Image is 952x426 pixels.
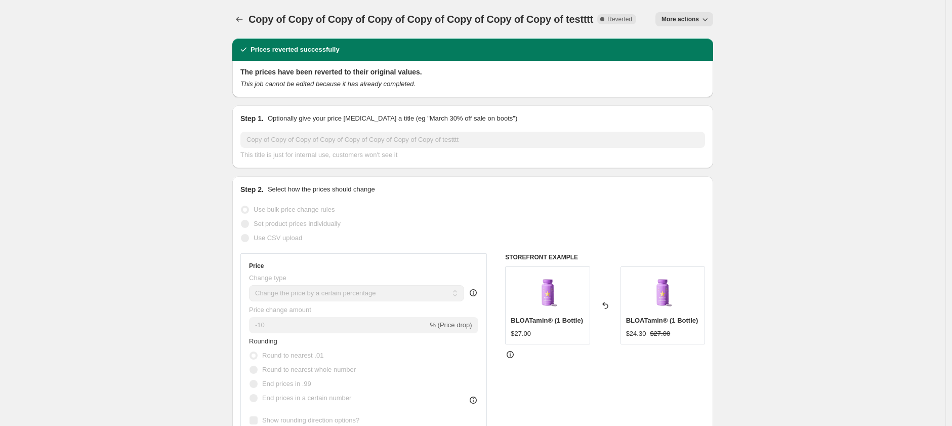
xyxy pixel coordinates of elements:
[430,321,472,329] span: % (Price drop)
[262,352,323,359] span: Round to nearest .01
[249,14,593,25] span: Copy of Copy of Copy of Copy of Copy of Copy of Copy of Copy of testttt
[251,45,340,55] h2: Prices reverted successfully
[607,15,632,23] span: Reverted
[262,380,311,388] span: End prices in .99
[262,394,351,402] span: End prices in a certain number
[249,262,264,270] h3: Price
[254,234,302,242] span: Use CSV upload
[240,132,705,148] input: 30% off holiday sale
[650,330,670,337] span: $27.00
[249,317,428,333] input: -15
[626,330,646,337] span: $24.30
[240,113,264,124] h2: Step 1.
[232,12,246,26] button: Price change jobs
[254,206,335,213] span: Use bulk price change rules
[254,220,341,227] span: Set product prices individually
[268,113,517,124] p: Optionally give your price [MEDICAL_DATA] a title (eg "March 30% off sale on boots")
[626,317,698,324] span: BLOATamin® (1 Bottle)
[240,80,416,88] i: This job cannot be edited because it has already completed.
[262,366,356,373] span: Round to nearest whole number
[655,12,713,26] button: More actions
[527,272,568,313] img: hairtamin-bloatamin-digestive-support-front_80x.png
[468,288,478,298] div: help
[642,272,683,313] img: hairtamin-bloatamin-digestive-support-front_80x.png
[268,184,375,195] p: Select how the prices should change
[240,151,397,159] span: This title is just for internal use, customers won't see it
[262,416,359,424] span: Show rounding direction options?
[661,15,699,23] span: More actions
[505,253,705,261] h6: STOREFRONT EXAMPLE
[240,67,705,77] h2: The prices have been reverted to their original values.
[249,337,277,345] span: Rounding
[511,317,583,324] span: BLOATamin® (1 Bottle)
[249,274,286,282] span: Change type
[249,306,311,314] span: Price change amount
[240,184,264,195] h2: Step 2.
[511,330,531,337] span: $27.00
